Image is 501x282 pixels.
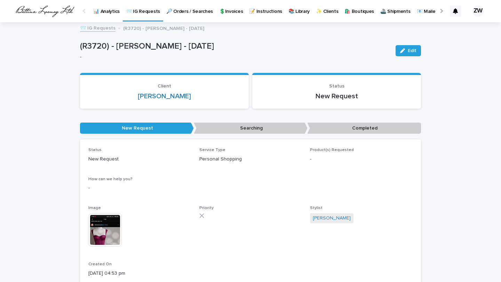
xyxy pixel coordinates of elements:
[80,24,116,32] a: 📨 IG Requests
[88,177,133,181] span: How can we help you?
[123,24,204,32] p: (R3720) - [PERSON_NAME] - [DATE]
[14,4,75,18] img: QrlGXtfQB20I3e430a3E
[307,123,421,134] p: Completed
[88,184,413,192] p: -
[158,84,171,89] span: Client
[88,270,191,277] p: [DATE] 04:53 pm
[199,148,225,152] span: Service Type
[199,156,302,163] p: Personal Shopping
[313,215,351,222] a: [PERSON_NAME]
[80,54,387,60] p: -
[310,148,354,152] span: Product(s) Requested
[88,262,112,266] span: Created On
[408,48,416,53] span: Edit
[329,84,344,89] span: Status
[310,206,323,210] span: Stylist
[396,45,421,56] button: Edit
[261,92,413,100] p: New Request
[88,206,101,210] span: Image
[80,41,390,51] p: (R3720) - [PERSON_NAME] - [DATE]
[88,148,102,152] span: Status
[80,123,194,134] p: New Request
[88,156,191,163] p: New Request
[138,92,191,100] a: [PERSON_NAME]
[472,6,484,17] div: ZW
[199,206,214,210] span: Priority
[310,156,413,163] p: -
[194,123,308,134] p: Searching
